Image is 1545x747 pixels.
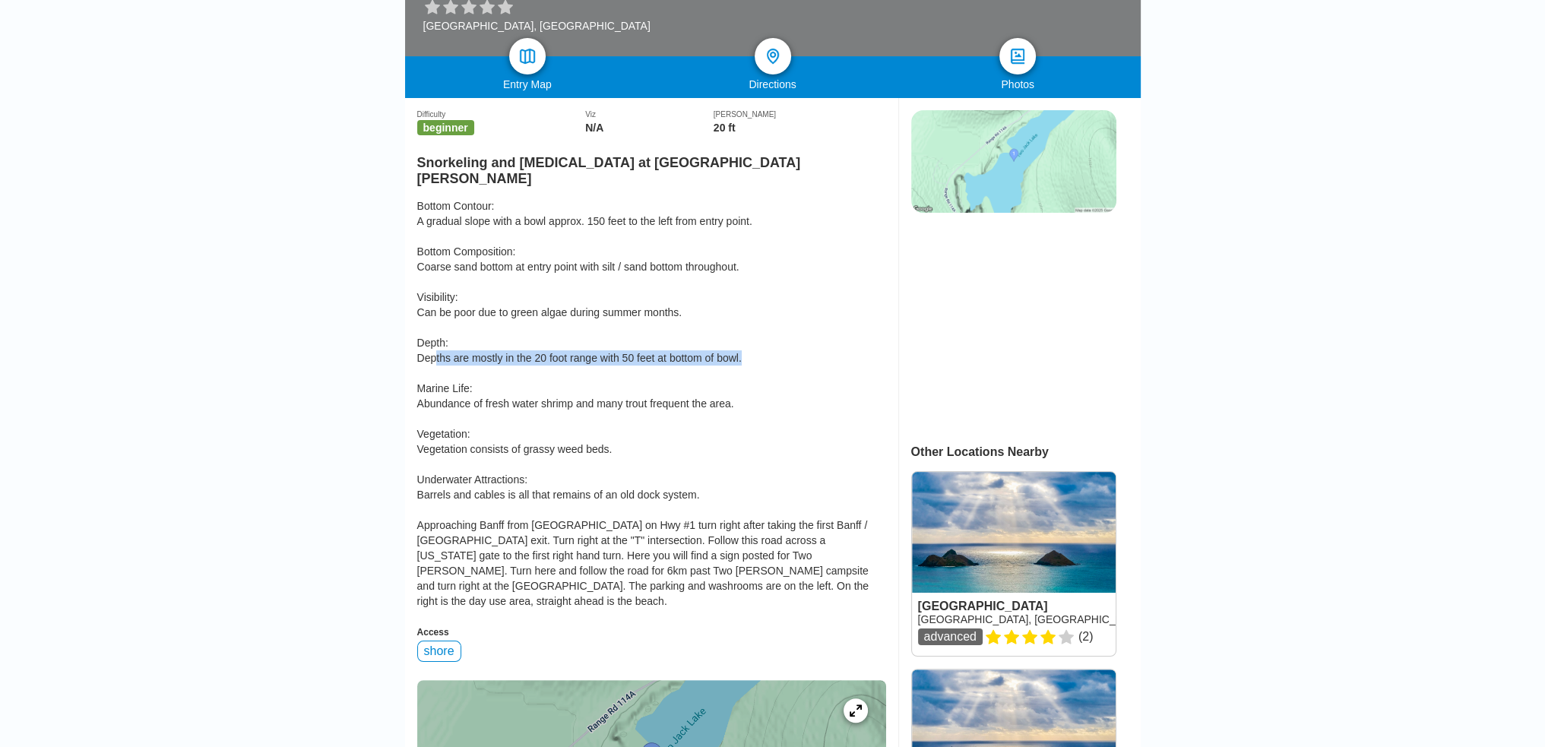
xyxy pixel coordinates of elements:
[417,627,886,638] div: Access
[714,110,886,119] div: [PERSON_NAME]
[417,120,474,135] span: beginner
[911,445,1141,459] div: Other Locations Nearby
[417,641,461,662] div: shore
[417,146,886,187] h2: Snorkeling and [MEDICAL_DATA] at [GEOGRAPHIC_DATA][PERSON_NAME]
[509,38,546,74] a: map
[405,78,651,90] div: Entry Map
[518,47,537,65] img: map
[423,20,651,32] div: [GEOGRAPHIC_DATA], [GEOGRAPHIC_DATA]
[895,78,1141,90] div: Photos
[650,78,895,90] div: Directions
[585,110,714,119] div: Viz
[911,110,1116,213] img: staticmap
[1008,47,1027,65] img: photos
[417,198,886,609] div: Bottom Contour: A gradual slope with a bowl approx. 150 feet to the left from entry point. Bottom...
[999,38,1036,74] a: photos
[585,122,714,134] div: N/A
[417,110,586,119] div: Difficulty
[714,122,886,134] div: 20 ft
[764,47,782,65] img: directions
